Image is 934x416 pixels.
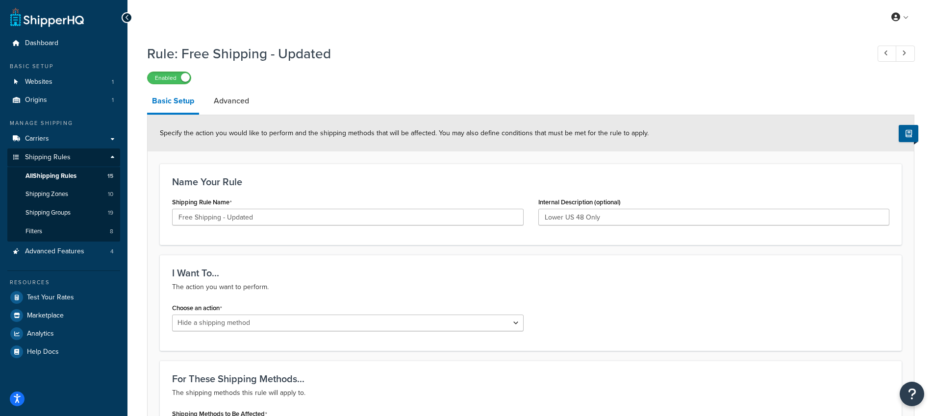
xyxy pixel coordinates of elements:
span: Analytics [27,330,54,338]
span: Filters [25,227,42,236]
div: Basic Setup [7,62,120,71]
button: Open Resource Center [900,382,924,406]
span: Test Your Rates [27,294,74,302]
label: Enabled [148,72,191,84]
a: Help Docs [7,343,120,361]
span: All Shipping Rules [25,172,76,180]
a: Next Record [896,46,915,62]
span: Advanced Features [25,247,84,256]
h3: Name Your Rule [172,176,889,187]
span: Shipping Rules [25,153,71,162]
span: Shipping Groups [25,209,71,217]
label: Internal Description (optional) [538,198,621,206]
a: Filters8 [7,222,120,241]
a: Previous Record [878,46,897,62]
span: Help Docs [27,348,59,356]
a: Shipping Rules [7,148,120,167]
li: Websites [7,73,120,91]
a: Marketplace [7,307,120,324]
span: 1 [112,96,114,104]
a: Dashboard [7,34,120,52]
span: Websites [25,78,52,86]
span: 1 [112,78,114,86]
p: The shipping methods this rule will apply to. [172,387,889,399]
li: Shipping Zones [7,185,120,203]
li: Origins [7,91,120,109]
span: 8 [110,227,113,236]
span: Marketplace [27,312,64,320]
a: Shipping Groups19 [7,204,120,222]
a: Websites1 [7,73,120,91]
a: Advanced [209,89,254,113]
label: Shipping Rule Name [172,198,232,206]
span: 10 [108,190,113,198]
div: Resources [7,278,120,287]
li: Shipping Groups [7,204,120,222]
span: Origins [25,96,47,104]
a: Advanced Features4 [7,243,120,261]
a: Test Your Rates [7,289,120,306]
p: The action you want to perform. [172,281,889,293]
label: Choose an action [172,304,222,312]
span: 15 [107,172,113,180]
li: Advanced Features [7,243,120,261]
a: Shipping Zones10 [7,185,120,203]
a: Basic Setup [147,89,199,115]
span: Dashboard [25,39,58,48]
h3: I Want To... [172,268,889,278]
a: Carriers [7,130,120,148]
span: 19 [108,209,113,217]
span: Carriers [25,135,49,143]
a: AllShipping Rules15 [7,167,120,185]
h1: Rule: Free Shipping - Updated [147,44,859,63]
span: 4 [110,247,114,256]
span: Shipping Zones [25,190,68,198]
li: Filters [7,222,120,241]
li: Shipping Rules [7,148,120,242]
a: Analytics [7,325,120,343]
a: Origins1 [7,91,120,109]
h3: For These Shipping Methods... [172,373,889,384]
button: Show Help Docs [899,125,918,142]
span: Specify the action you would like to perform and the shipping methods that will be affected. You ... [160,128,649,138]
div: Manage Shipping [7,119,120,127]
